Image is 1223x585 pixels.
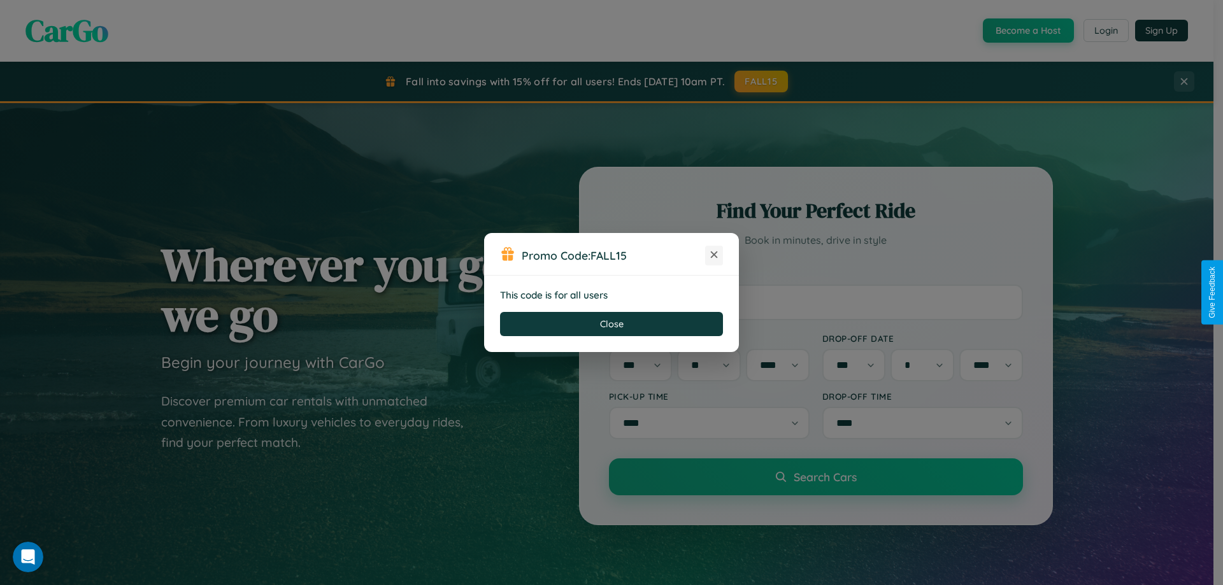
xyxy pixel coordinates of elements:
b: FALL15 [590,248,627,262]
iframe: Intercom live chat [13,542,43,572]
h3: Promo Code: [522,248,705,262]
div: Give Feedback [1208,267,1217,318]
button: Close [500,312,723,336]
strong: This code is for all users [500,289,608,301]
